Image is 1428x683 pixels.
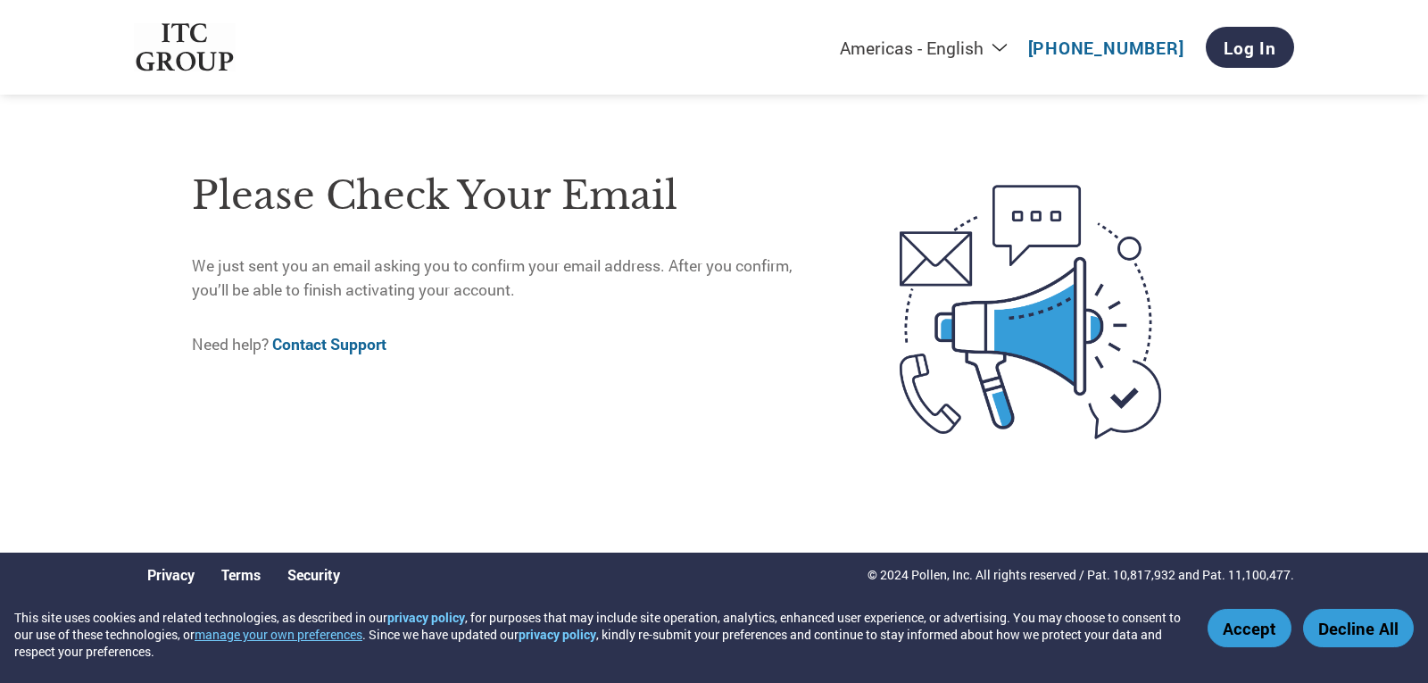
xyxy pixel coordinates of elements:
a: privacy policy [519,626,596,643]
a: [PHONE_NUMBER] [1028,37,1184,59]
img: open-email [825,153,1236,471]
a: Security [287,565,340,584]
div: This site uses cookies and related technologies, as described in our , for purposes that may incl... [14,609,1182,660]
button: Decline All [1303,609,1414,647]
button: manage your own preferences [195,626,362,643]
a: privacy policy [387,609,465,626]
a: Log In [1206,27,1294,68]
h1: Please check your email [192,167,825,225]
p: © 2024 Pollen, Inc. All rights reserved / Pat. 10,817,932 and Pat. 11,100,477. [868,565,1294,584]
button: Accept [1208,609,1291,647]
img: ITC Group [134,23,236,72]
a: Terms [221,565,261,584]
p: Need help? [192,333,825,356]
p: We just sent you an email asking you to confirm your email address. After you confirm, you’ll be ... [192,254,825,302]
a: Privacy [147,565,195,584]
a: Contact Support [272,334,386,354]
